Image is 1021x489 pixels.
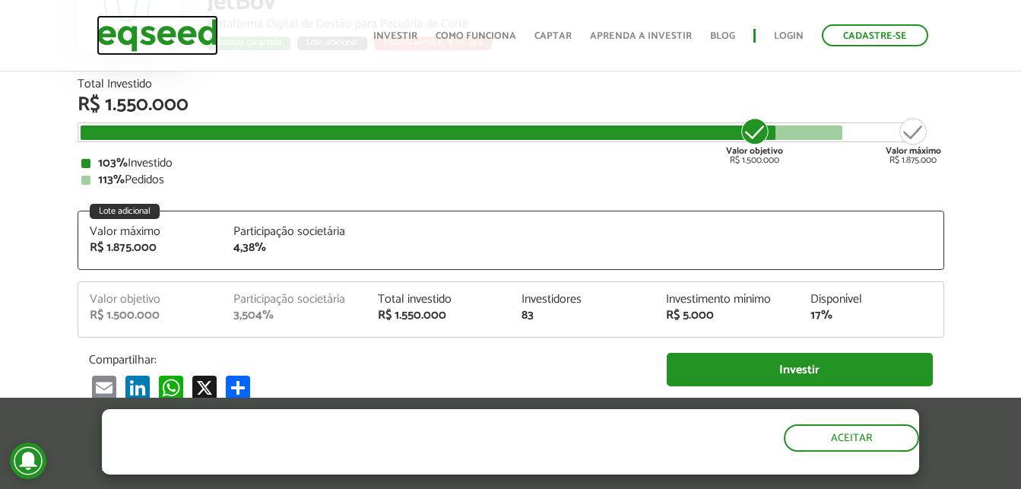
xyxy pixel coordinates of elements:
[90,226,211,238] div: Valor máximo
[189,375,220,400] a: X
[726,116,783,165] div: R$ 1.500.000
[667,353,933,387] a: Investir
[90,294,211,306] div: Valor objetivo
[223,375,253,400] a: Compartilhar
[534,31,572,41] a: Captar
[78,95,944,115] div: R$ 1.550.000
[886,116,941,165] div: R$ 1.875.000
[378,310,499,322] div: R$ 1.550.000
[233,310,355,322] div: 3,504%
[522,294,643,306] div: Investidores
[90,242,211,254] div: R$ 1.875.000
[233,294,355,306] div: Participação societária
[810,310,932,322] div: 17%
[89,375,119,400] a: Email
[810,294,932,306] div: Disponível
[90,310,211,322] div: R$ 1.500.000
[373,31,417,41] a: Investir
[522,310,643,322] div: 83
[774,31,804,41] a: Login
[886,144,941,158] strong: Valor máximo
[122,375,153,400] a: LinkedIn
[89,353,644,367] p: Compartilhar:
[102,460,592,475] p: Ao clicar em "aceitar", você aceita nossa .
[378,294,499,306] div: Total investido
[784,424,919,452] button: Aceitar
[303,462,478,475] a: política de privacidade e de cookies
[156,375,186,400] a: WhatsApp
[98,153,128,173] strong: 103%
[590,31,692,41] a: Aprenda a investir
[233,242,355,254] div: 4,38%
[822,24,928,46] a: Cadastre-se
[81,174,940,186] div: Pedidos
[90,204,160,219] div: Lote adicional
[98,170,125,190] strong: 113%
[667,394,933,425] a: Falar com a EqSeed
[436,31,516,41] a: Como funciona
[666,294,788,306] div: Investimento mínimo
[233,226,355,238] div: Participação societária
[102,409,592,456] h5: O site da EqSeed utiliza cookies para melhorar sua navegação.
[726,144,783,158] strong: Valor objetivo
[710,31,735,41] a: Blog
[666,310,788,322] div: R$ 5.000
[78,78,944,90] div: Total Investido
[97,15,218,56] img: EqSeed
[81,157,940,170] div: Investido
